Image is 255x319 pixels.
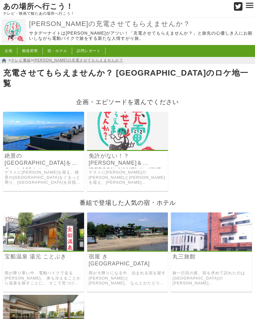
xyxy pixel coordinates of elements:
[171,246,252,252] a: 丸三旅館
[171,212,252,251] img: 丸三旅館
[89,253,167,267] a: 宿屋 き[GEOGRAPHIC_DATA]
[87,146,168,151] a: 出川哲朗の充電させてもらえませんか？ うんまーっ福井県！小浜からサバ街道を125㌔！チョイと琵琶湖畔ぬけて”世界遺産”下鴨神社へ！アンジャ児嶋は絶好調ですが一茂さんがまさかの⁉でヤバいよ²SP
[172,253,250,260] a: 丸三旅館
[5,271,83,286] a: 雨が降り寒い中、電動バイクで走る[PERSON_NAME]。 体も冷えることから温泉を探すことに。 そこで見つけた温泉が「宝船温泉 湯元 ことぶき」でした。 さっそく日帰り温泉で人っ風呂。 風呂...
[77,49,101,53] a: 訪問レポート
[29,31,253,41] p: サタデーナイトは[PERSON_NAME]がアツい！「充電させてもらえませんか？」と旅先の心優しき人にお願いしながら電動バイクで旅をする新たな人情すがり旅。
[2,19,26,43] img: 出川哲朗の充電させてもらえませんか？
[87,246,168,252] a: 宿屋 きよみ荘
[5,49,13,53] a: 企画
[89,271,167,286] a: 雨が大降りになる中、泊まれる宿を探す[PERSON_NAME]と[PERSON_NAME]。 なんとかたどり着いて泊まれることになったのが「宿屋 [PERSON_NAME]荘」でした。 ディレク...
[3,2,73,10] a: あの場所へ行こう！
[2,39,26,44] a: 出川哲朗の充電させてもらえませんか？
[5,152,83,167] a: 絶景の[GEOGRAPHIC_DATA]をぐるっと125キロ！
[29,20,253,28] a: [PERSON_NAME]の充電させてもらえませんか？
[3,112,84,150] img: 出川哲朗の充電させてもらえませんか？ チョイと絶景の琵琶湖をぐるっと125キロ！ 待ってろひこにゃん！ ゴールは人気の”彦根城”ですがいとうあさこが大暴走！？ヤバいよ²SP
[234,6,243,11] a: Twitter (@go_thesights)
[3,11,227,16] p: テレビ・映画で観たあの場所へ行こう！
[87,212,168,251] img: 宿屋 きよみ荘
[47,49,67,53] a: 宿・ホテル
[33,58,123,62] a: [PERSON_NAME]の充電させてもらえませんか？
[5,253,83,260] a: 宝船温泉 湯元 ことぶき
[172,271,250,286] a: 旅一日目の夜、宿を求めて訪れたのは[GEOGRAPHIC_DATA]の[PERSON_NAME][GEOGRAPHIC_DATA]にある「丸三旅館」でした。 [GEOGRAPHIC_DATA]線...
[11,58,31,62] a: テレビ番組
[3,246,84,252] a: 宝船温泉 湯元 ことぶき
[89,152,167,167] a: 免許がない！？[PERSON_NAME]＆[PERSON_NAME] サバ街道SP
[89,170,167,185] a: ゲストに[PERSON_NAME]の[PERSON_NAME]と[PERSON_NAME]を迎え、[PERSON_NAME][GEOGRAPHIC_DATA]の[PERSON_NAME]から[G...
[5,170,83,185] a: ゲストに[PERSON_NAME]を迎え、絶景の[GEOGRAPHIC_DATA]をぐるっと周り、[GEOGRAPHIC_DATA]を目指す旅。
[87,112,168,150] img: 出川哲朗の充電させてもらえませんか？ うんまーっ福井県！小浜からサバ街道を125㌔！チョイと琵琶湖畔ぬけて”世界遺産”下鴨神社へ！アンジャ児嶋は絶好調ですが一茂さんがまさかの⁉でヤバいよ²SP
[22,49,38,53] a: 都道府県
[3,212,84,251] img: 宝船温泉 湯元 ことぶき
[3,146,84,151] a: 出川哲朗の充電させてもらえませんか？ チョイと絶景の琵琶湖をぐるっと125キロ！ 待ってろひこにゃん！ ゴールは人気の”彦根城”ですがいとうあさこが大暴走！？ヤバいよ²SP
